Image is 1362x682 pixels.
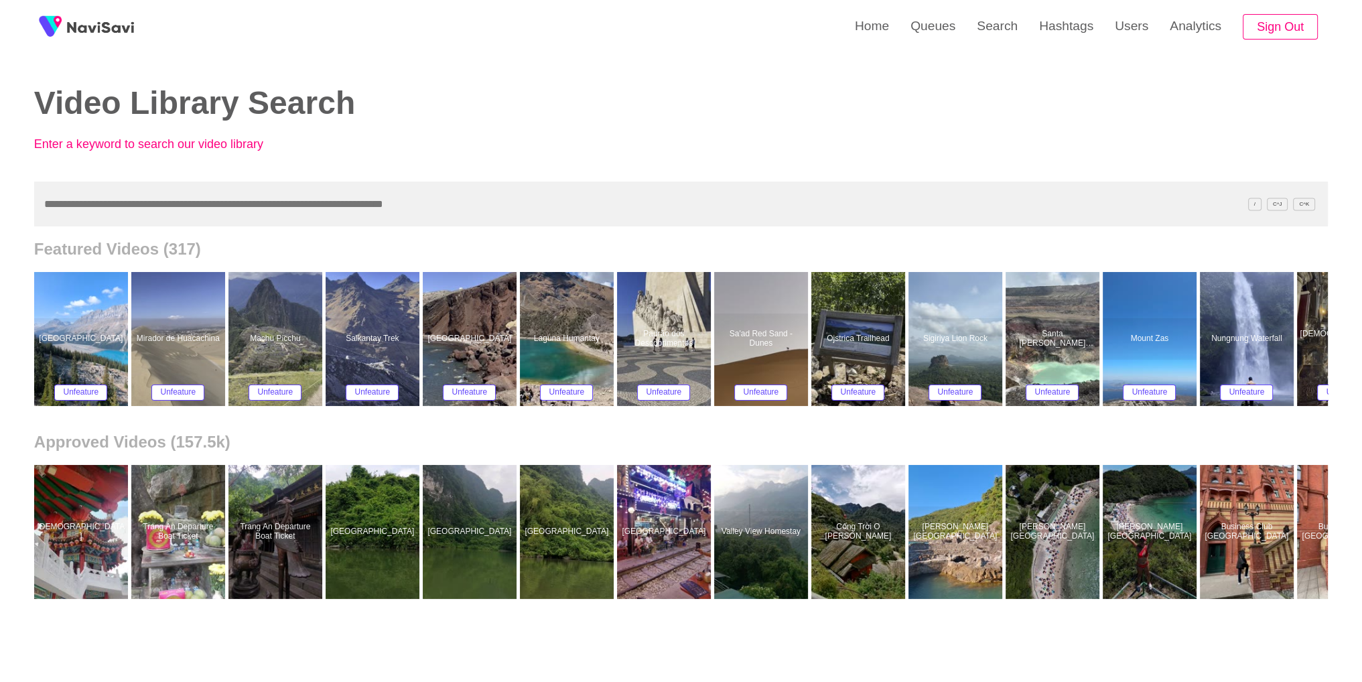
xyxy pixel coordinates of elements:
[1293,198,1315,210] span: C^K
[228,272,326,406] a: Machu PicchuMachu PicchuUnfeature
[1200,272,1297,406] a: Nungnung WaterfallNungnung WaterfallUnfeature
[423,465,520,599] a: [GEOGRAPHIC_DATA]Tràng An Complex
[34,137,329,151] p: Enter a keyword to search our video library
[1006,465,1103,599] a: [PERSON_NAME][GEOGRAPHIC_DATA]Hap Mun Bay Beach
[151,385,204,401] button: Unfeature
[34,272,131,406] a: [GEOGRAPHIC_DATA]Peyto LakeUnfeature
[326,272,423,406] a: Salkantay TrekSalkantay TrekUnfeature
[131,465,228,599] a: Trang An Departure Boat TicketTrang An Departure Boat Ticket
[34,86,661,121] h2: Video Library Search
[131,272,228,406] a: Mirador de HuacachinaMirador de HuacachinaUnfeature
[443,385,496,401] button: Unfeature
[908,272,1006,406] a: Sigiriya Lion RockSigiriya Lion RockUnfeature
[831,385,884,401] button: Unfeature
[1200,465,1297,599] a: Business Club [GEOGRAPHIC_DATA]Business Club Szczecin
[1248,198,1262,210] span: /
[1006,272,1103,406] a: Santa [PERSON_NAME] VolcanoSanta Ana VolcanoUnfeature
[34,433,1328,452] h2: Approved Videos (157.5k)
[54,385,107,401] button: Unfeature
[811,465,908,599] a: Cổng Trời Ô [PERSON_NAME]Cổng Trời Ô Quý Hồ
[540,385,593,401] button: Unfeature
[34,465,131,599] a: [DEMOGRAPHIC_DATA]Thean Hou Temple
[1243,14,1318,40] button: Sign Out
[1267,198,1288,210] span: C^J
[249,385,301,401] button: Unfeature
[520,465,617,599] a: [GEOGRAPHIC_DATA]Tràng An Complex
[714,272,811,406] a: Sa'ad Red Sand - DunesSa'ad Red Sand - DunesUnfeature
[908,465,1006,599] a: [PERSON_NAME][GEOGRAPHIC_DATA]Hap Mun Bay Beach
[520,272,617,406] a: Laguna HumantayLaguna HumantayUnfeature
[423,272,520,406] a: [GEOGRAPHIC_DATA]Red BeachUnfeature
[33,10,67,44] img: fireSpot
[34,240,1328,259] h2: Featured Videos (317)
[637,385,690,401] button: Unfeature
[617,272,714,406] a: Padrão dos DescobrimentosPadrão dos DescobrimentosUnfeature
[617,465,714,599] a: [GEOGRAPHIC_DATA]Hanoi Train Street
[734,385,787,401] button: Unfeature
[811,272,908,406] a: Ojstrica TrailheadOjstrica TrailheadUnfeature
[67,20,134,33] img: fireSpot
[346,385,399,401] button: Unfeature
[714,465,811,599] a: Valley View HomestayValley View Homestay
[1026,385,1079,401] button: Unfeature
[1220,385,1273,401] button: Unfeature
[326,465,423,599] a: [GEOGRAPHIC_DATA]Tràng An Complex
[1123,385,1176,401] button: Unfeature
[1103,465,1200,599] a: [PERSON_NAME][GEOGRAPHIC_DATA]Hap Mun Bay Beach
[228,465,326,599] a: Trang An Departure Boat TicketTrang An Departure Boat Ticket
[1103,272,1200,406] a: Mount ZasMount ZasUnfeature
[929,385,981,401] button: Unfeature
